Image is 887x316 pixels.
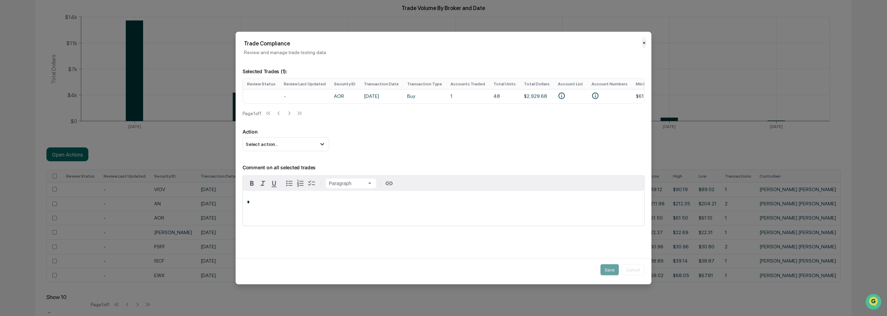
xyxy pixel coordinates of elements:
span: Attestations [57,87,86,94]
td: 1 [446,89,489,103]
a: 🖐️Preclearance [4,85,47,97]
button: Cancel [622,264,644,275]
span: Preclearance [14,87,45,94]
p: Comment on all selected trades [243,156,644,170]
a: Powered byPylon [49,117,84,123]
svg: • CHARLENE HAMMOND CHARLES SCHWAB & CO INC CUST ROTH CONTRIBUTORY IRA [558,92,565,99]
div: 🗄️ [50,88,56,94]
span: Data Lookup [14,101,44,108]
th: Accounts Traded [446,78,489,89]
th: Total Units [489,78,520,89]
td: Buy [403,89,446,103]
h2: Trade Compliance [244,40,643,46]
div: Start new chat [24,53,114,60]
th: Transaction Type [403,78,446,89]
button: Italic [257,178,269,189]
svg: • 0033255111 [591,92,599,99]
div: We're available if you need us! [24,60,88,66]
th: Min Price [632,78,658,89]
th: Account Numbers [587,78,632,89]
iframe: Open customer support [865,293,884,312]
th: Total Dollars [520,78,554,89]
img: 1746055101610-c473b297-6a78-478c-a979-82029cc54cd1 [7,53,19,66]
th: Review Last Updated [280,78,330,89]
a: 🔎Data Lookup [4,98,46,110]
p: How can we help? [7,15,126,26]
span: Pylon [69,118,84,123]
td: $2,929.68 [520,89,554,103]
div: 🔎 [7,101,12,107]
button: ✕ [642,37,646,48]
p: Action [243,128,644,134]
button: Underline [269,178,280,189]
p: Selected Trades ( 1 ): [243,60,644,74]
th: Review Status [243,78,280,89]
td: [DATE] [360,89,403,103]
th: Security ID [330,78,360,89]
button: Block type [326,179,376,188]
th: Account List [554,78,587,89]
td: $61.04 [632,89,658,103]
p: Review and manage trade testing data [244,49,643,55]
td: 48 [489,89,520,103]
div: 🖐️ [7,88,12,94]
a: 🗄️Attestations [47,85,89,97]
span: Select action... [246,142,278,147]
th: Transaction Date [360,78,403,89]
button: Attach files [396,182,402,185]
button: Save [600,264,619,275]
td: AOR [330,89,360,103]
button: Start new chat [118,55,126,63]
div: Page 1 of 1 [243,110,262,116]
button: Bold [246,178,257,189]
td: - [280,89,330,103]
